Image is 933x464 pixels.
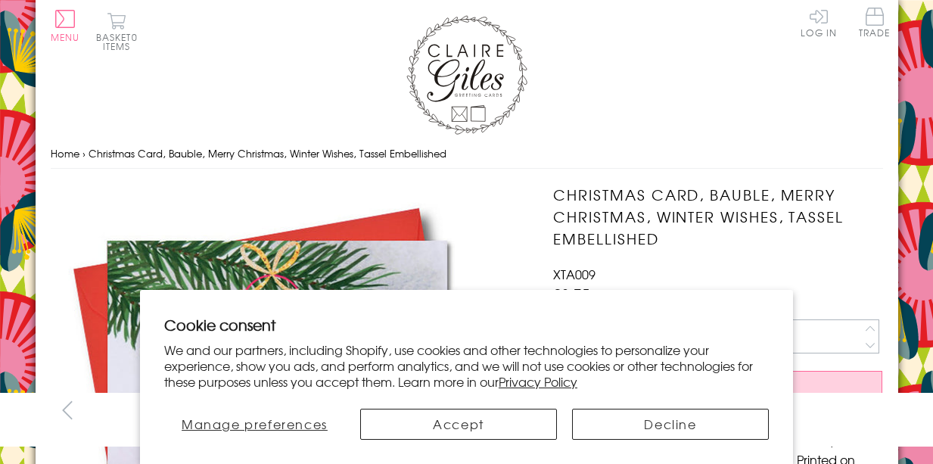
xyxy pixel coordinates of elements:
[82,146,86,160] span: ›
[51,30,80,44] span: Menu
[164,342,769,389] p: We and our partners, including Shopify, use cookies and other technologies to personalize your ex...
[51,139,883,170] nav: breadcrumbs
[801,8,837,37] a: Log In
[859,8,891,40] a: Trade
[553,283,590,304] span: £3.75
[51,10,80,42] button: Menu
[553,265,596,283] span: XTA009
[51,146,79,160] a: Home
[360,409,557,440] button: Accept
[406,15,527,135] img: Claire Giles Greetings Cards
[103,30,138,53] span: 0 items
[96,12,138,51] button: Basket0 items
[164,314,769,335] h2: Cookie consent
[51,393,85,427] button: prev
[89,146,446,160] span: Christmas Card, Bauble, Merry Christmas, Winter Wishes, Tassel Embellished
[859,8,891,37] span: Trade
[572,409,769,440] button: Decline
[499,372,577,391] a: Privacy Policy
[182,415,328,433] span: Manage preferences
[553,184,882,249] h1: Christmas Card, Bauble, Merry Christmas, Winter Wishes, Tassel Embellished
[164,409,345,440] button: Manage preferences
